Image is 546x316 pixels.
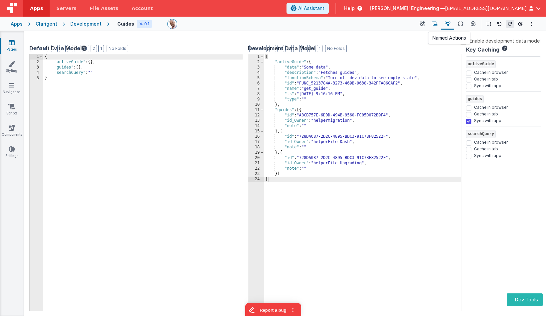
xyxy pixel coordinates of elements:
[474,145,498,151] label: Cache in tab
[91,45,97,52] button: 2
[527,20,535,28] button: Options
[248,129,264,134] div: 15
[248,139,264,145] div: 17
[30,76,43,81] div: 5
[248,145,264,150] div: 18
[248,97,264,102] div: 9
[137,20,152,28] div: V: 0.1
[370,5,541,12] button: [PERSON_NAME]' Engineering — [EMAIL_ADDRESS][DOMAIN_NAME]
[168,19,177,29] img: 11ac31fe5dc3d0eff3fbbbf7b26fa6e1
[248,54,264,60] div: 1
[270,45,276,52] button: 7
[474,138,508,145] label: Cache in browser
[248,107,264,113] div: 11
[11,21,23,27] div: Apps
[248,60,264,65] div: 2
[248,70,264,76] div: 4
[75,45,81,52] button: 4
[51,45,58,52] button: 7
[248,65,264,70] div: 3
[474,69,508,75] label: Cache in browser
[293,45,300,52] button: 4
[309,45,315,52] button: 2
[466,95,484,103] span: guides
[249,45,267,52] button: Format
[248,86,264,91] div: 7
[83,45,89,52] button: 3
[466,46,499,54] h4: Key Caching
[248,123,264,129] div: 14
[344,5,355,12] span: Help
[248,102,264,107] div: 10
[67,45,73,52] button: 5
[98,45,104,52] button: 1
[325,45,347,52] button: No Folds
[248,171,264,177] div: 23
[474,117,501,123] label: Sync with app
[474,75,498,81] label: Cache in tab
[460,38,541,44] label: Enable development data model
[30,54,43,60] div: 1
[248,150,264,155] div: 19
[248,91,264,97] div: 8
[445,5,527,12] span: [EMAIL_ADDRESS][DOMAIN_NAME]
[248,76,264,81] div: 5
[30,60,43,65] div: 2
[248,118,264,123] div: 13
[56,5,76,12] span: Servers
[248,161,264,166] div: 21
[59,45,66,52] button: 6
[248,81,264,86] div: 6
[248,155,264,161] div: 20
[248,177,264,182] div: 24
[117,21,134,27] h4: Guides
[370,5,445,12] span: [PERSON_NAME]' Engineering —
[30,70,43,76] div: 4
[474,82,501,88] label: Sync with app
[301,45,308,52] button: 3
[507,293,543,306] button: Dev Tools
[70,21,102,27] div: Development
[248,113,264,118] div: 12
[248,134,264,139] div: 16
[298,5,324,12] span: AI Assistant
[286,3,329,14] button: AI Assistant
[474,110,498,116] label: Cache in tab
[31,45,48,52] button: Format
[466,130,496,138] span: searchQuery
[248,166,264,171] div: 22
[107,45,128,52] button: No Folds
[30,5,43,12] span: Apps
[466,60,496,68] span: activeGuide
[285,45,292,52] button: 5
[474,103,508,110] label: Cache in browser
[474,152,501,158] label: Sync with app
[36,21,57,27] div: Clarigent
[90,5,119,12] span: File Assets
[30,65,43,70] div: 3
[277,45,284,52] button: 6
[317,45,322,52] button: 1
